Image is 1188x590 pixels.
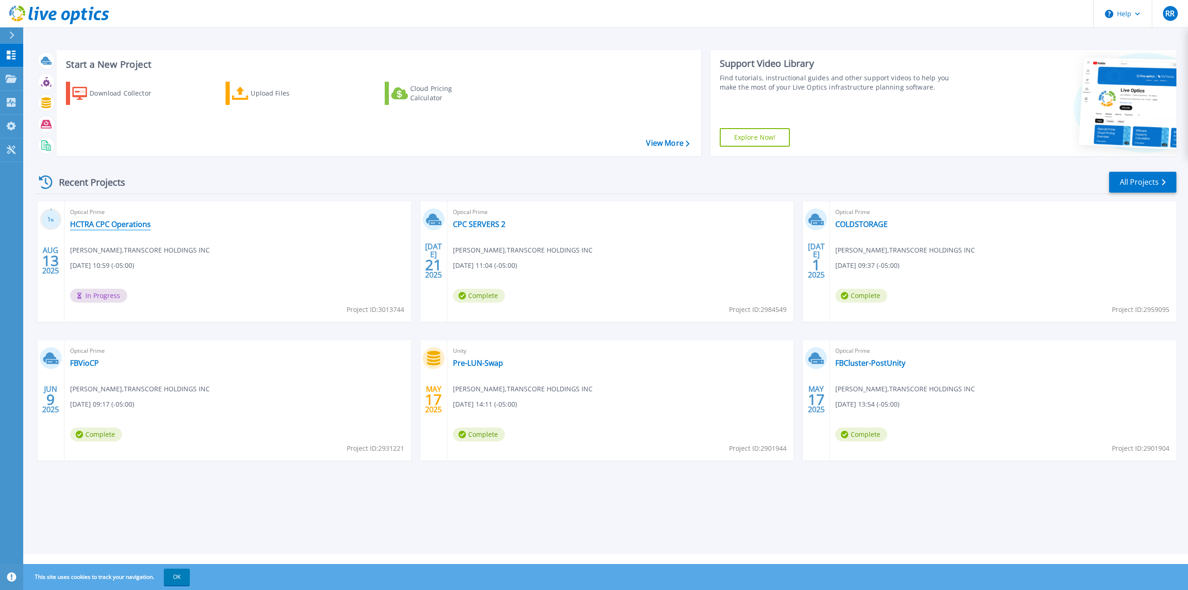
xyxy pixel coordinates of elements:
[453,260,517,271] span: [DATE] 11:04 (-05:00)
[1112,305,1169,315] span: Project ID: 2959095
[425,383,442,416] div: MAY 2025
[46,395,55,403] span: 9
[70,384,210,394] span: [PERSON_NAME] , TRANSCORE HOLDINGS INC
[835,207,1171,217] span: Optical Prime
[453,399,517,409] span: [DATE] 14:11 (-05:00)
[40,214,62,225] h3: 1
[26,569,190,585] span: This site uses cookies to track your navigation.
[808,395,825,403] span: 17
[453,358,503,368] a: Pre-LUN-Swap
[347,305,404,315] span: Project ID: 3013744
[226,82,329,105] a: Upload Files
[835,289,887,303] span: Complete
[70,220,151,229] a: HCTRA CPC Operations
[835,384,975,394] span: [PERSON_NAME] , TRANSCORE HOLDINGS INC
[425,395,442,403] span: 17
[66,59,689,70] h3: Start a New Project
[835,346,1171,356] span: Optical Prime
[835,358,905,368] a: FBCluster-PostUnity
[70,399,134,409] span: [DATE] 09:17 (-05:00)
[90,84,164,103] div: Download Collector
[453,346,788,356] span: Unity
[70,207,406,217] span: Optical Prime
[36,171,138,194] div: Recent Projects
[410,84,484,103] div: Cloud Pricing Calculator
[835,220,888,229] a: COLDSTORAGE
[70,289,127,303] span: In Progress
[1165,10,1175,17] span: RR
[66,82,169,105] a: Download Collector
[1109,172,1176,193] a: All Projects
[453,289,505,303] span: Complete
[646,139,689,148] a: View More
[51,217,54,222] span: %
[720,58,961,70] div: Support Video Library
[70,358,99,368] a: FBVioCP
[453,207,788,217] span: Optical Prime
[729,443,787,454] span: Project ID: 2901944
[812,261,820,269] span: 1
[720,73,961,92] div: Find tutorials, instructional guides and other support videos to help you make the most of your L...
[835,245,975,255] span: [PERSON_NAME] , TRANSCORE HOLDINGS INC
[385,82,488,105] a: Cloud Pricing Calculator
[347,443,404,454] span: Project ID: 2931221
[42,383,59,416] div: JUN 2025
[835,428,887,441] span: Complete
[70,346,406,356] span: Optical Prime
[835,260,899,271] span: [DATE] 09:37 (-05:00)
[42,244,59,278] div: AUG 2025
[251,84,325,103] div: Upload Files
[70,260,134,271] span: [DATE] 10:59 (-05:00)
[835,399,899,409] span: [DATE] 13:54 (-05:00)
[453,220,505,229] a: CPC SERVERS 2
[425,244,442,278] div: [DATE] 2025
[42,257,59,265] span: 13
[729,305,787,315] span: Project ID: 2984549
[720,128,790,147] a: Explore Now!
[453,384,593,394] span: [PERSON_NAME] , TRANSCORE HOLDINGS INC
[425,261,442,269] span: 21
[164,569,190,585] button: OK
[807,244,825,278] div: [DATE] 2025
[70,428,122,441] span: Complete
[807,383,825,416] div: MAY 2025
[1112,443,1169,454] span: Project ID: 2901904
[453,245,593,255] span: [PERSON_NAME] , TRANSCORE HOLDINGS INC
[70,245,210,255] span: [PERSON_NAME] , TRANSCORE HOLDINGS INC
[453,428,505,441] span: Complete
